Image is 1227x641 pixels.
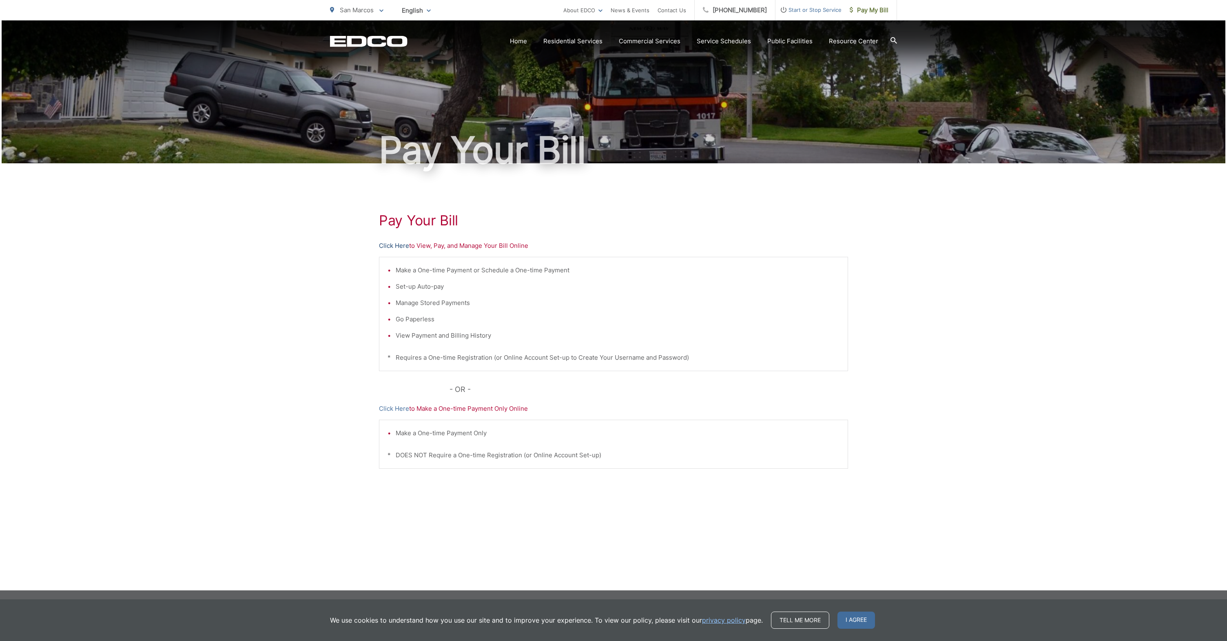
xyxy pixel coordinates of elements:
[379,404,848,414] p: to Make a One-time Payment Only Online
[771,612,829,629] a: Tell me more
[396,3,437,18] span: English
[379,404,409,414] a: Click Here
[396,282,839,292] li: Set-up Auto-pay
[388,353,839,363] p: * Requires a One-time Registration (or Online Account Set-up to Create Your Username and Password)
[697,36,751,46] a: Service Schedules
[388,450,839,460] p: * DOES NOT Require a One-time Registration (or Online Account Set-up)
[850,5,888,15] span: Pay My Bill
[379,241,848,251] p: to View, Pay, and Manage Your Bill Online
[396,265,839,275] li: Make a One-time Payment or Schedule a One-time Payment
[396,314,839,324] li: Go Paperless
[396,331,839,341] li: View Payment and Billing History
[829,36,878,46] a: Resource Center
[611,5,649,15] a: News & Events
[702,615,746,625] a: privacy policy
[837,612,875,629] span: I agree
[379,212,848,229] h1: Pay Your Bill
[543,36,602,46] a: Residential Services
[450,383,848,396] p: - OR -
[619,36,680,46] a: Commercial Services
[330,36,408,47] a: EDCD logo. Return to the homepage.
[767,36,813,46] a: Public Facilities
[340,6,374,14] span: San Marcos
[658,5,686,15] a: Contact Us
[563,5,602,15] a: About EDCO
[510,36,527,46] a: Home
[330,615,763,625] p: We use cookies to understand how you use our site and to improve your experience. To view our pol...
[396,428,839,438] li: Make a One-time Payment Only
[330,130,897,171] h1: Pay Your Bill
[396,298,839,308] li: Manage Stored Payments
[379,241,409,251] a: Click Here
